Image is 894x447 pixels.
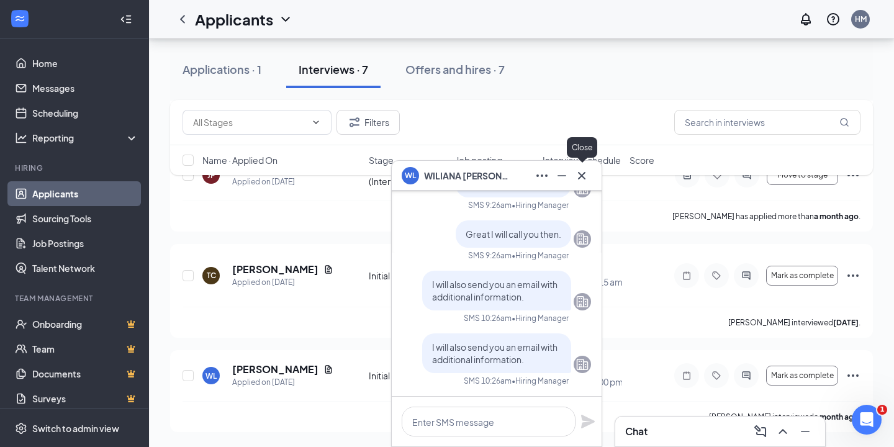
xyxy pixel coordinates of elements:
[572,166,592,186] button: Cross
[672,211,860,222] p: [PERSON_NAME] has applied more than .
[32,336,138,361] a: TeamCrown
[852,405,882,435] iframe: Intercom live chat
[464,313,512,323] div: SMS 10:26am
[299,61,368,77] div: Interviews · 7
[193,115,306,129] input: All Stages
[205,371,217,381] div: WL
[120,13,132,25] svg: Collapse
[202,154,278,166] span: Name · Applied On
[15,163,136,173] div: Hiring
[424,169,511,183] span: WILIANA [PERSON_NAME]
[728,317,860,328] p: [PERSON_NAME] interviewed .
[709,371,724,381] svg: Tag
[826,12,841,27] svg: QuestionInfo
[739,371,754,381] svg: ActiveChat
[14,12,26,25] svg: WorkstreamLogo
[552,166,572,186] button: Minimize
[739,271,754,281] svg: ActiveChat
[512,250,569,261] span: • Hiring Manager
[468,200,512,210] div: SMS 9:26am
[709,412,860,422] p: [PERSON_NAME] interviewed .
[567,137,597,158] div: Close
[771,271,834,280] span: Mark as complete
[575,232,590,246] svg: Company
[32,132,139,144] div: Reporting
[32,231,138,256] a: Job Postings
[839,117,849,127] svg: MagnifyingGlass
[32,312,138,336] a: OnboardingCrown
[15,293,136,304] div: Team Management
[846,268,860,283] svg: Ellipses
[347,115,362,130] svg: Filter
[466,228,561,240] span: Great I will call you then.
[232,376,333,389] div: Applied on [DATE]
[554,168,569,183] svg: Minimize
[432,341,558,365] span: I will also send you an email with additional information.
[751,422,770,441] button: ComposeMessage
[468,250,512,261] div: SMS 9:26am
[15,422,27,435] svg: Settings
[575,357,590,372] svg: Company
[773,422,793,441] button: ChevronUp
[814,412,859,422] b: a month ago
[369,154,394,166] span: Stage
[775,424,790,439] svg: ChevronUp
[32,422,119,435] div: Switch to admin view
[798,424,813,439] svg: Minimize
[512,200,569,210] span: • Hiring Manager
[369,369,448,382] div: Initial Interview
[323,364,333,374] svg: Document
[679,371,694,381] svg: Note
[32,256,138,281] a: Talent Network
[15,132,27,144] svg: Analysis
[846,368,860,383] svg: Ellipses
[195,9,273,30] h1: Applicants
[532,166,552,186] button: Ellipses
[795,422,815,441] button: Minimize
[32,361,138,386] a: DocumentsCrown
[674,110,860,135] input: Search in interviews
[766,266,838,286] button: Mark as complete
[630,154,654,166] span: Score
[456,154,502,166] span: Job posting
[679,271,694,281] svg: Note
[336,110,400,135] button: Filter Filters
[183,61,261,77] div: Applications · 1
[625,425,648,438] h3: Chat
[574,168,589,183] svg: Cross
[855,14,867,24] div: HM
[464,376,512,386] div: SMS 10:26am
[32,76,138,101] a: Messages
[32,206,138,231] a: Sourcing Tools
[753,424,768,439] svg: ComposeMessage
[207,270,216,281] div: TC
[32,101,138,125] a: Scheduling
[575,294,590,309] svg: Company
[814,212,859,221] b: a month ago
[323,264,333,274] svg: Document
[771,371,834,380] span: Mark as complete
[766,366,838,386] button: Mark as complete
[580,414,595,429] svg: Plane
[798,12,813,27] svg: Notifications
[32,51,138,76] a: Home
[175,12,190,27] svg: ChevronLeft
[709,271,724,281] svg: Tag
[405,61,505,77] div: Offers and hires · 7
[432,279,558,302] span: I will also send you an email with additional information.
[833,318,859,327] b: [DATE]
[278,12,293,27] svg: ChevronDown
[32,386,138,411] a: SurveysCrown
[369,269,448,282] div: Initial Interview
[877,405,887,415] span: 1
[535,168,549,183] svg: Ellipses
[543,154,621,166] span: Interview Schedule
[512,376,569,386] span: • Hiring Manager
[311,117,321,127] svg: ChevronDown
[32,181,138,206] a: Applicants
[232,363,318,376] h5: [PERSON_NAME]
[232,263,318,276] h5: [PERSON_NAME]
[512,313,569,323] span: • Hiring Manager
